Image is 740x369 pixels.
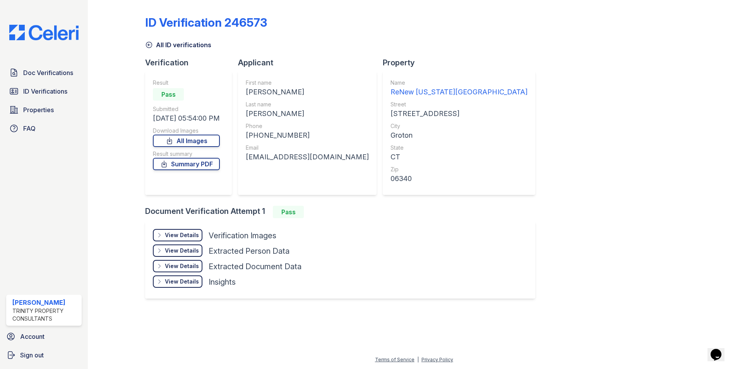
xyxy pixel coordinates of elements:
[209,277,236,287] div: Insights
[165,247,199,255] div: View Details
[153,79,220,87] div: Result
[375,357,415,362] a: Terms of Service
[209,246,289,256] div: Extracted Person Data
[145,206,541,218] div: Document Verification Attempt 1
[246,144,369,152] div: Email
[153,127,220,135] div: Download Images
[383,57,541,68] div: Property
[153,135,220,147] a: All Images
[246,152,369,162] div: [EMAIL_ADDRESS][DOMAIN_NAME]
[417,357,419,362] div: |
[153,113,220,124] div: [DATE] 05:54:00 PM
[209,261,301,272] div: Extracted Document Data
[23,87,67,96] span: ID Verifications
[23,68,73,77] span: Doc Verifications
[20,332,45,341] span: Account
[391,144,528,152] div: State
[246,87,369,97] div: [PERSON_NAME]
[23,124,36,133] span: FAQ
[153,88,184,101] div: Pass
[391,130,528,141] div: Groton
[391,101,528,108] div: Street
[3,329,85,344] a: Account
[165,231,199,239] div: View Details
[391,166,528,173] div: Zip
[145,15,267,29] div: ID Verification 246573
[153,158,220,170] a: Summary PDF
[12,307,79,323] div: Trinity Property Consultants
[391,108,528,119] div: [STREET_ADDRESS]
[391,79,528,87] div: Name
[246,108,369,119] div: [PERSON_NAME]
[238,57,383,68] div: Applicant
[153,105,220,113] div: Submitted
[6,121,82,136] a: FAQ
[20,350,44,360] span: Sign out
[3,347,85,363] a: Sign out
[153,150,220,158] div: Result summary
[145,57,238,68] div: Verification
[246,122,369,130] div: Phone
[391,79,528,97] a: Name ReNew [US_STATE][GEOGRAPHIC_DATA]
[391,173,528,184] div: 06340
[707,338,732,361] iframe: chat widget
[6,84,82,99] a: ID Verifications
[391,87,528,97] div: ReNew [US_STATE][GEOGRAPHIC_DATA]
[165,262,199,270] div: View Details
[3,25,85,40] img: CE_Logo_Blue-a8612792a0a2168367f1c8372b55b34899dd931a85d93a1a3d3e32e68fde9ad4.png
[23,105,54,114] span: Properties
[421,357,453,362] a: Privacy Policy
[145,40,211,50] a: All ID verifications
[391,152,528,162] div: CT
[273,206,304,218] div: Pass
[209,230,276,241] div: Verification Images
[165,278,199,285] div: View Details
[6,65,82,80] a: Doc Verifications
[6,102,82,118] a: Properties
[391,122,528,130] div: City
[246,101,369,108] div: Last name
[246,79,369,87] div: First name
[12,298,79,307] div: [PERSON_NAME]
[246,130,369,141] div: [PHONE_NUMBER]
